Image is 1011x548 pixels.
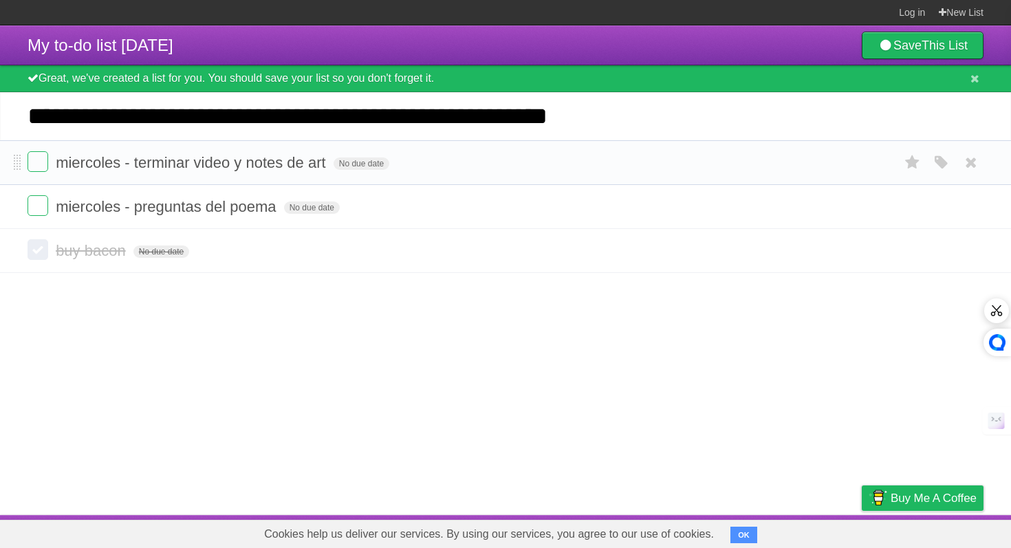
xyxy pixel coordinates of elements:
a: Developers [724,518,780,545]
span: My to-do list [DATE] [28,36,173,54]
span: Cookies help us deliver our services. By using our services, you agree to our use of cookies. [250,520,728,548]
span: Buy me a coffee [891,486,977,510]
a: Terms [797,518,827,545]
button: OK [730,527,757,543]
label: Done [28,239,48,260]
label: Done [28,195,48,216]
span: No due date [334,157,389,170]
a: Suggest a feature [897,518,983,545]
span: No due date [284,201,340,214]
span: No due date [133,245,189,258]
a: About [679,518,708,545]
a: SaveThis List [862,32,983,59]
a: Buy me a coffee [862,485,983,511]
span: miercoles - preguntas del poema [56,198,279,215]
label: Star task [900,151,926,174]
span: buy bacon [56,242,129,259]
label: Done [28,151,48,172]
span: miercoles - terminar video y notes de art [56,154,329,171]
a: Privacy [844,518,880,545]
b: This List [922,39,968,52]
img: Buy me a coffee [869,486,887,509]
